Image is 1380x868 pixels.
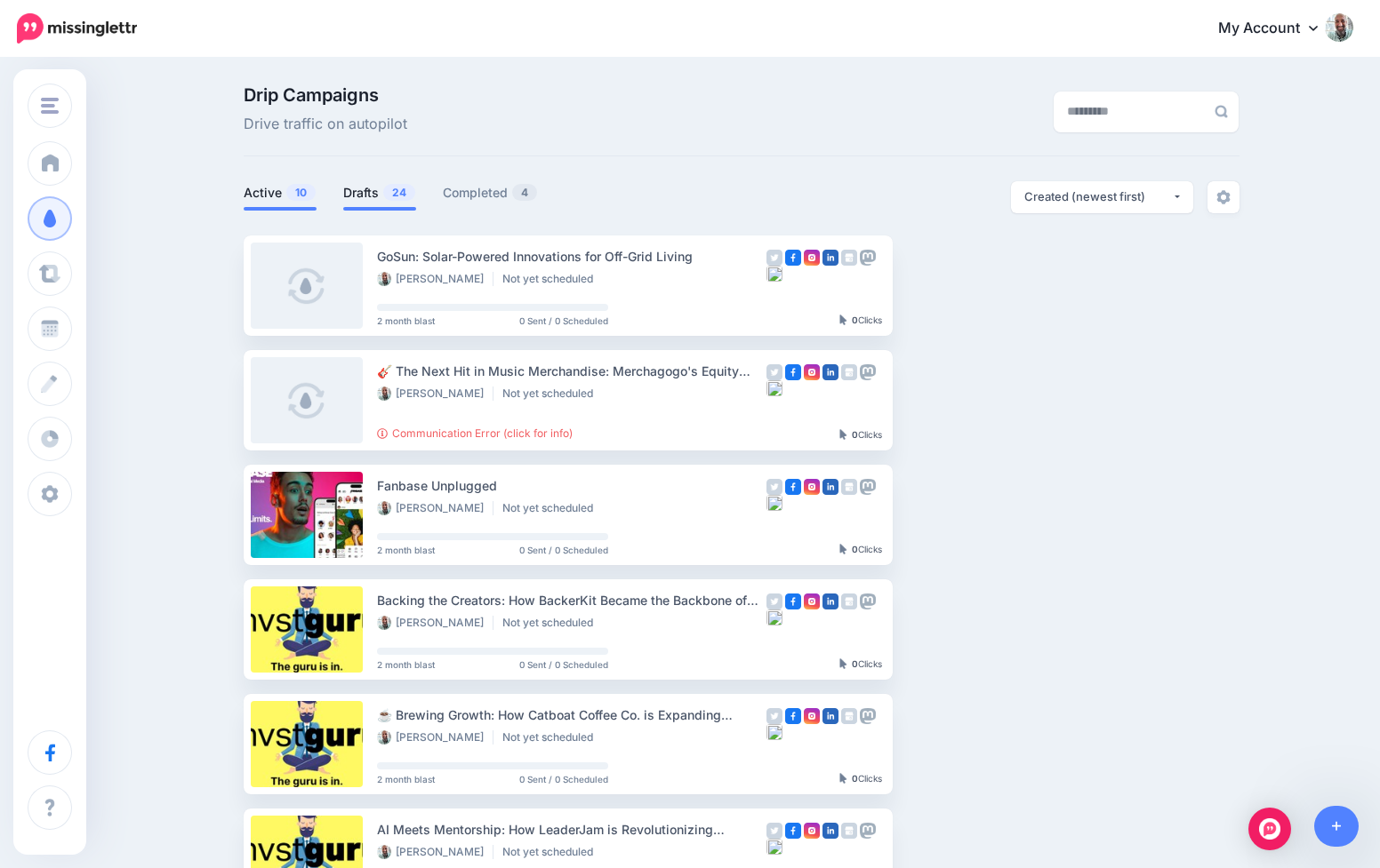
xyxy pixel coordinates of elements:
li: [PERSON_NAME] [377,386,493,401]
img: mastodon-grey-square.png [860,479,876,495]
img: twitter-grey-square.png [766,364,782,380]
li: Not yet scheduled [502,845,602,859]
img: pointer-grey-darker.png [839,429,847,440]
img: mastodon-grey-square.png [860,823,876,839]
li: Not yet scheduled [502,730,602,745]
img: twitter-grey-square.png [766,823,782,839]
img: facebook-square.png [785,250,801,266]
span: 0 Sent / 0 Scheduled [519,660,608,669]
b: 0 [852,658,858,669]
li: Not yet scheduled [502,616,602,630]
div: Fanbase Unplugged [377,475,766,496]
img: pointer-grey-darker.png [839,773,847,784]
img: linkedin-square.png [822,593,838,609]
li: Not yet scheduled [502,501,602,515]
span: 10 [286,184,316,201]
span: 4 [512,184,537,201]
div: GoSun: Solar-Powered Innovations for Off-Grid Living [377,246,766,267]
img: instagram-square.png [804,708,820,724]
li: [PERSON_NAME] [377,501,493,515]
li: [PERSON_NAME] [377,845,493,859]
li: [PERSON_NAME] [377,730,493,745]
img: bluesky-grey-square.png [766,495,782,511]
img: instagram-square.png [804,250,820,266]
button: Created (newest first) [1011,181,1193,213]
img: facebook-square.png [785,479,801,495]
li: [PERSON_NAME] [377,272,493,286]
img: mastodon-grey-square.png [860,708,876,724]
img: twitter-grey-square.png [766,593,782,609]
img: pointer-grey-darker.png [839,544,847,554]
div: Created (newest first) [1024,188,1172,205]
b: 0 [852,429,858,440]
span: 2 month blast [377,660,435,669]
span: 2 month blast [377,545,435,554]
a: Active10 [244,182,317,203]
img: bluesky-grey-square.png [766,266,782,282]
div: Backing the Creators: How BackerKit Became the Backbone of Crowdfunding [377,590,766,610]
img: twitter-grey-square.png [766,479,782,495]
img: bluesky-grey-square.png [766,839,782,855]
img: linkedin-square.png [822,479,838,495]
div: Clicks [839,659,882,670]
div: Clicks [839,430,882,441]
a: Drafts24 [343,182,416,203]
a: Completed4 [443,182,538,203]
img: mastodon-grey-square.png [860,593,876,609]
b: 0 [852,773,858,784]
img: twitter-grey-square.png [766,250,782,266]
span: 0 Sent / 0 Scheduled [519,316,608,325]
li: Not yet scheduled [502,272,602,286]
span: Drip Campaigns [244,86,407,104]
img: facebook-square.png [785,364,801,380]
div: 🎸 The Next Hit in Music Merchandise: Merchagogo's Equity Crowdfunding Campaign 🎶 [377,361,766,381]
img: linkedin-square.png [822,823,838,839]
b: 0 [852,315,858,325]
li: [PERSON_NAME] [377,616,493,630]
img: google_business-grey-square.png [841,708,857,724]
img: menu.png [41,98,59,114]
img: bluesky-grey-square.png [766,724,782,740]
span: 0 Sent / 0 Scheduled [519,775,608,784]
img: pointer-grey-darker.png [839,315,847,325]
img: google_business-grey-square.png [841,364,857,380]
img: google_business-grey-square.png [841,593,857,609]
span: Drive traffic on autopilot [244,113,407,136]
b: 0 [852,544,858,554]
img: linkedin-square.png [822,708,838,724]
img: google_business-grey-square.png [841,479,857,495]
span: 24 [383,184,415,201]
img: instagram-square.png [804,479,820,495]
span: 0 Sent / 0 Scheduled [519,545,608,554]
span: 2 month blast [377,775,435,784]
div: Open Intercom Messenger [1248,808,1291,850]
img: bluesky-grey-square.png [766,609,782,625]
a: Communication Error (click for info) [377,426,573,440]
li: Not yet scheduled [502,386,602,401]
img: Missinglettr [17,13,137,44]
img: facebook-square.png [785,823,801,839]
img: settings-grey.png [1216,190,1231,204]
img: pointer-grey-darker.png [839,658,847,669]
img: instagram-square.png [804,593,820,609]
img: linkedin-square.png [822,364,838,380]
img: google_business-grey-square.png [841,250,857,266]
img: mastodon-grey-square.png [860,250,876,266]
img: mastodon-grey-square.png [860,364,876,380]
img: bluesky-grey-square.png [766,380,782,396]
img: instagram-square.png [804,364,820,380]
span: 2 month blast [377,316,435,325]
div: Clicks [839,545,882,555]
img: facebook-square.png [785,708,801,724]
img: linkedin-square.png [822,250,838,266]
div: Clicks [839,774,882,784]
img: instagram-square.png [804,823,820,839]
img: search-grey-6.png [1215,105,1228,118]
img: google_business-grey-square.png [841,823,857,839]
img: facebook-square.png [785,593,801,609]
img: twitter-grey-square.png [766,708,782,724]
a: My Account [1200,7,1353,51]
div: ☕ Brewing Growth: How Catboat Coffee Co. is Expanding Sustainable Coffee Culture [377,705,766,725]
div: AI Meets Mentorship: How LeaderJam is Revolutionizing Coaching [377,819,766,840]
div: Clicks [839,315,882,326]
